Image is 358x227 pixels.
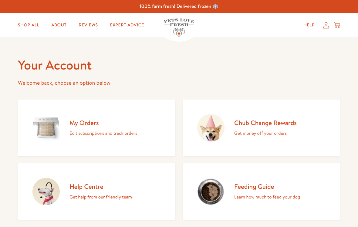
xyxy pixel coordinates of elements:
[234,182,300,191] h2: Feeding Guide
[69,193,132,201] p: Get help from our friendly team
[234,129,297,137] p: Get money off your orders
[69,119,137,127] h2: My Orders
[234,193,300,201] p: Learn how much to feed your dog
[46,19,71,31] a: About
[183,100,340,156] a: Chub Change Rewards Get money off your orders
[69,129,137,137] p: Edit subscriptions and track orders
[105,19,149,31] a: Expert Advice
[18,163,175,220] a: Help Centre Get help from our friendly team
[18,100,175,156] a: My Orders Edit subscriptions and track orders
[18,78,340,88] p: Welcome back, choose an option below
[69,182,132,191] h2: Help Centre
[234,119,297,127] h2: Chub Change Rewards
[328,198,352,221] iframe: Gorgias live chat messenger
[299,19,319,31] a: Help
[164,19,194,37] img: Pets Love Fresh
[18,57,340,73] h1: Your Account
[74,19,103,31] a: Reviews
[183,163,340,220] a: Feeding Guide Learn how much to feed your dog
[13,19,44,31] a: Shop All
